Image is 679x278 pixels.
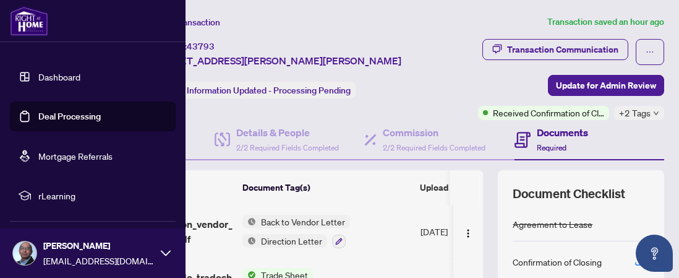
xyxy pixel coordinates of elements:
h4: Commission [383,125,485,140]
article: Transaction saved an hour ago [547,15,664,29]
button: Transaction Communication [482,39,628,60]
span: Back to Vendor Letter [256,215,350,228]
div: Confirmation of Closing [513,255,602,269]
img: Status Icon [242,234,256,248]
span: Received Confirmation of Closing [493,106,604,119]
img: logo [10,6,48,36]
span: [STREET_ADDRESS][PERSON_NAME][PERSON_NAME] [153,53,401,68]
span: Information Updated - Processing Pending [187,85,351,96]
a: Deal Processing [38,111,101,122]
span: Upload Date [420,181,469,194]
div: Agreement to Lease [513,217,592,231]
span: [PERSON_NAME] [43,239,155,253]
span: Document Checklist [513,185,625,202]
span: View Transaction [154,17,220,28]
span: [EMAIL_ADDRESS][DOMAIN_NAME] [43,254,155,267]
a: Mortgage Referrals [38,150,113,162]
a: Dashboard [38,71,80,82]
div: Transaction Communication [507,40,618,59]
img: Logo [463,228,473,238]
img: Profile Icon [13,241,36,265]
div: Status: [153,82,356,98]
button: Update for Admin Review [548,75,664,96]
td: [DATE] [416,205,500,258]
h4: Documents [537,125,588,140]
th: Document Tag(s) [237,170,415,205]
span: Direction Letter [256,234,327,248]
span: 43793 [187,41,215,52]
span: ellipsis [646,48,654,56]
span: Update for Admin Review [556,76,656,95]
img: Status Icon [242,215,256,228]
button: Logo [458,222,478,241]
span: Required [537,143,566,152]
span: +2 Tags [619,106,651,120]
button: Open asap [636,235,673,272]
button: Status IconBack to Vendor LetterStatus IconDirection Letter [242,215,350,248]
span: rLearning [38,189,167,202]
h4: Details & People [236,125,339,140]
span: 2/2 Required Fields Completed [383,143,485,152]
th: Upload Date [415,170,499,205]
span: 2/2 Required Fields Completed [236,143,339,152]
span: down [653,110,659,116]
